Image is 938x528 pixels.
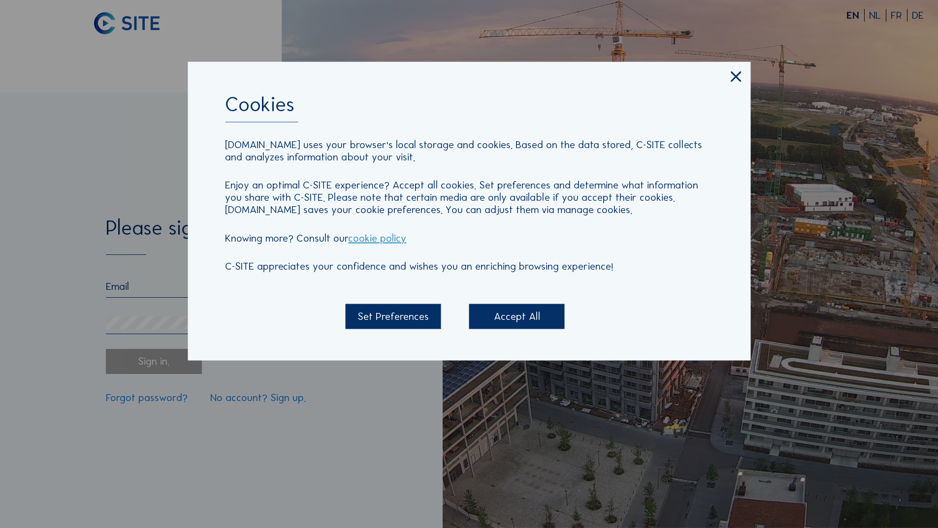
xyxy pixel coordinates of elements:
div: Set Preferences [345,304,441,329]
p: C-SITE appreciates your confidence and wishes you an enriching browsing experience! [225,260,713,272]
a: cookie policy [348,231,406,244]
div: Accept All [469,304,565,329]
p: Knowing more? Consult our [225,232,713,244]
p: [DOMAIN_NAME] uses your browser's local storage and cookies. Based on the data stored, C-SITE col... [225,138,713,163]
p: Enjoy an optimal C-SITE experience? Accept all cookies. Set preferences and determine what inform... [225,179,713,216]
div: Cookies [225,93,713,122]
